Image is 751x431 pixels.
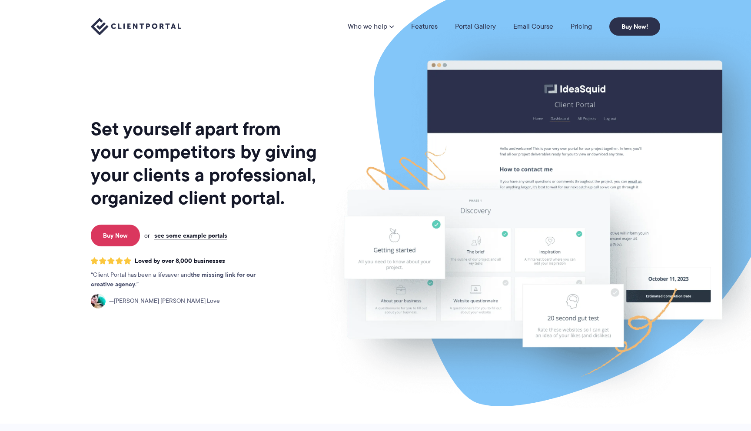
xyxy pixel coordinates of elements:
span: Loved by over 8,000 businesses [135,257,225,265]
strong: the missing link for our creative agency [91,270,256,289]
span: or [144,232,150,239]
h1: Set yourself apart from your competitors by giving your clients a professional, organized client ... [91,117,319,209]
a: Buy Now! [609,17,660,36]
span: [PERSON_NAME] [PERSON_NAME] Love [109,296,220,306]
a: Pricing [571,23,592,30]
a: Buy Now [91,225,140,246]
a: Email Course [513,23,553,30]
a: Features [411,23,438,30]
a: Who we help [348,23,394,30]
a: see some example portals [154,232,227,239]
a: Portal Gallery [455,23,496,30]
p: Client Portal has been a lifesaver and . [91,270,273,289]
